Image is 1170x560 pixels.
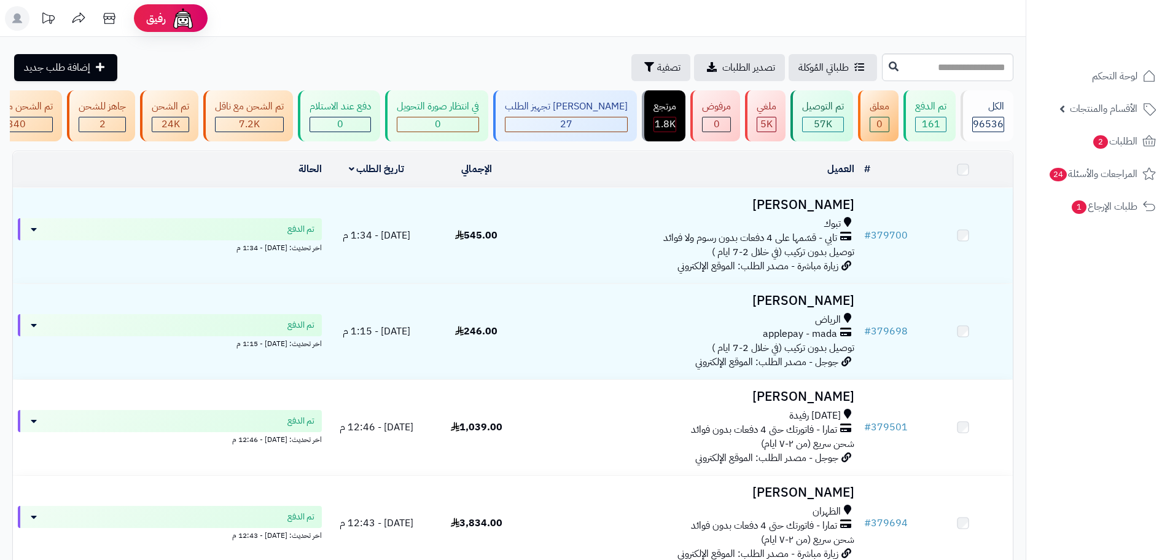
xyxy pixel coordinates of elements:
[505,100,628,114] div: [PERSON_NAME] تجهيز الطلب
[703,117,730,132] div: 0
[18,432,322,445] div: اخر تحديث: [DATE] - 12:46 م
[287,415,314,427] span: تم الدفع
[864,420,908,435] a: #379501
[677,259,838,274] span: زيارة مباشرة - مصدر الطلب: الموقع الإلكتروني
[856,90,901,141] a: معلق 0
[79,100,126,114] div: جاهز للشحن
[827,162,854,176] a: العميل
[171,6,195,31] img: ai-face.png
[761,436,854,451] span: شحن سريع (من ٢-٧ ايام)
[763,327,837,341] span: applepay - mada
[1034,159,1163,189] a: المراجعات والأسئلة24
[694,54,785,81] a: تصدير الطلبات
[1034,127,1163,156] a: الطلبات2
[761,532,854,547] span: شحن سريع (من ٢-٧ ايام)
[695,355,838,369] span: جوجل - مصدر الطلب: الموقع الإلكتروني
[691,519,837,533] span: تمارا - فاتورتك حتى 4 دفعات بدون فوائد
[1092,133,1137,150] span: الطلبات
[435,117,441,132] span: 0
[712,245,854,259] span: توصيل بدون تركيب (في خلال 2-7 ايام )
[824,217,841,231] span: تبوك
[18,528,322,541] div: اخر تحديث: [DATE] - 12:43 م
[349,162,405,176] a: تاريخ الطلب
[870,100,889,114] div: معلق
[695,451,838,465] span: جوجل - مصدر الطلب: الموقع الإلكتروني
[337,117,343,132] span: 0
[864,324,871,339] span: #
[216,117,283,132] div: 7222
[298,162,322,176] a: الحالة
[760,117,773,132] span: 5K
[972,100,1004,114] div: الكل
[901,90,958,141] a: تم الدفع 161
[505,117,627,132] div: 27
[958,90,1016,141] a: الكل96536
[864,420,871,435] span: #
[788,90,856,141] a: تم التوصيل 57K
[657,60,681,75] span: تصفية
[803,117,843,132] div: 57046
[1071,198,1137,215] span: طلبات الإرجاع
[702,100,731,114] div: مرفوض
[1034,61,1163,91] a: لوحة التحكم
[295,90,383,141] a: دفع عند الاستلام 0
[722,60,775,75] span: تصدير الطلبات
[1070,100,1137,117] span: الأقسام والمنتجات
[18,240,322,253] div: اخر تحديث: [DATE] - 1:34 م
[138,90,201,141] a: تم الشحن 24K
[14,54,117,81] a: إضافة طلب جديد
[455,324,497,339] span: 246.00
[654,117,676,132] div: 1844
[287,319,314,331] span: تم الدفع
[152,117,189,132] div: 24019
[789,409,841,423] span: [DATE] رفيدة
[1048,165,1137,183] span: المراجعات والأسئلة
[64,90,138,141] a: جاهز للشحن 2
[1092,68,1137,85] span: لوحة التحكم
[162,117,180,132] span: 24K
[531,198,854,212] h3: [PERSON_NAME]
[310,100,371,114] div: دفع عند الاستلام
[743,90,788,141] a: ملغي 5K
[639,90,688,141] a: مرتجع 1.8K
[757,117,776,132] div: 4997
[1093,135,1109,149] span: 2
[560,117,572,132] span: 27
[1049,167,1067,182] span: 24
[397,100,479,114] div: في انتظار صورة التحويل
[916,117,946,132] div: 161
[655,117,676,132] span: 1.8K
[18,336,322,349] div: اخر تحديث: [DATE] - 1:15 م
[99,117,106,132] span: 2
[802,100,844,114] div: تم التوصيل
[688,90,743,141] a: مرفوض 0
[798,60,849,75] span: طلباتي المُوكلة
[24,60,90,75] span: إضافة طلب جديد
[340,420,413,435] span: [DATE] - 12:46 م
[691,423,837,437] span: تمارا - فاتورتك حتى 4 دفعات بدون فوائد
[922,117,940,132] span: 161
[455,228,497,243] span: 545.00
[1086,9,1158,35] img: logo-2.png
[757,100,776,114] div: ملغي
[79,117,125,132] div: 2
[814,117,832,132] span: 57K
[310,117,370,132] div: 0
[397,117,478,132] div: 0
[1034,192,1163,221] a: طلبات الإرجاع1
[813,505,841,519] span: الظهران
[343,324,410,339] span: [DATE] - 1:15 م
[287,223,314,235] span: تم الدفع
[870,117,889,132] div: 0
[146,11,166,26] span: رفيق
[864,516,908,530] a: #379694
[33,6,63,34] a: تحديثات المنصة
[653,100,676,114] div: مرتجع
[864,516,871,530] span: #
[864,162,870,176] a: #
[915,100,946,114] div: تم الدفع
[531,390,854,404] h3: [PERSON_NAME]
[631,54,690,81] button: تصفية
[491,90,639,141] a: [PERSON_NAME] تجهيز الطلب 27
[461,162,492,176] a: الإجمالي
